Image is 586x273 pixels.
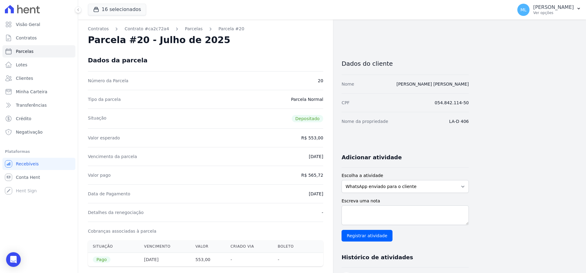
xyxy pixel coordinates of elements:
th: Valor [190,240,226,253]
dt: Número da Parcela [88,78,128,84]
dt: Cobranças associadas à parcela [88,228,156,234]
input: Registrar atividade [342,230,392,242]
span: Conta Hent [16,174,40,180]
span: ML [520,8,526,12]
a: Lotes [2,59,75,71]
dd: - [322,209,323,216]
span: Lotes [16,62,27,68]
a: Conta Hent [2,171,75,183]
a: Negativação [2,126,75,138]
dt: Nome [342,81,354,87]
div: Plataformas [5,148,73,155]
dd: 054.842.114-50 [435,100,469,106]
p: Ver opções [533,10,574,15]
button: ML [PERSON_NAME] Ver opções [512,1,586,18]
a: Parcelas [2,45,75,57]
th: 553,00 [190,253,226,267]
span: Transferências [16,102,47,108]
th: Situação [88,240,139,253]
dd: 20 [318,78,323,84]
a: Recebíveis [2,158,75,170]
dt: Situação [88,115,107,122]
a: Contrato #ca2c72a4 [125,26,169,32]
a: Crédito [2,113,75,125]
th: - [226,253,273,267]
h3: Dados do cliente [342,60,469,67]
dt: Vencimento da parcela [88,153,137,160]
dt: CPF [342,100,349,106]
div: Dados da parcela [88,57,147,64]
dt: Data de Pagamento [88,191,130,197]
span: Minha Carteira [16,89,47,95]
dd: R$ 565,72 [301,172,323,178]
h3: Histórico de atividades [342,254,413,261]
dt: Valor esperado [88,135,120,141]
button: 16 selecionados [88,4,146,15]
nav: Breadcrumb [88,26,323,32]
dd: Parcela Normal [291,96,323,102]
span: Visão Geral [16,21,40,28]
th: Vencimento [139,240,190,253]
span: Negativação [16,129,43,135]
label: Escreva uma nota [342,198,469,204]
dt: Detalhes da renegociação [88,209,144,216]
dd: R$ 553,00 [301,135,323,141]
dd: [DATE] [309,191,323,197]
p: [PERSON_NAME] [533,4,574,10]
span: Depositado [292,115,324,122]
a: Clientes [2,72,75,84]
span: Parcelas [16,48,34,54]
th: [DATE] [139,253,190,267]
span: Crédito [16,116,31,122]
span: Clientes [16,75,33,81]
span: Pago [93,256,110,263]
a: Visão Geral [2,18,75,31]
a: Parcelas [185,26,203,32]
a: Contratos [88,26,109,32]
th: Boleto [273,240,309,253]
h3: Adicionar atividade [342,154,402,161]
th: - [273,253,309,267]
label: Escolha a atividade [342,172,469,179]
a: [PERSON_NAME] [PERSON_NAME] [396,82,469,87]
div: Open Intercom Messenger [6,252,21,267]
h2: Parcela #20 - Julho de 2025 [88,35,230,46]
dd: [DATE] [309,153,323,160]
dt: Tipo da parcela [88,96,121,102]
span: Contratos [16,35,37,41]
a: Transferências [2,99,75,111]
span: Recebíveis [16,161,39,167]
dt: Valor pago [88,172,111,178]
a: Parcela #20 [219,26,244,32]
dt: Nome da propriedade [342,118,388,124]
a: Minha Carteira [2,86,75,98]
dd: LA-D 406 [449,118,469,124]
a: Contratos [2,32,75,44]
th: Criado via [226,240,273,253]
